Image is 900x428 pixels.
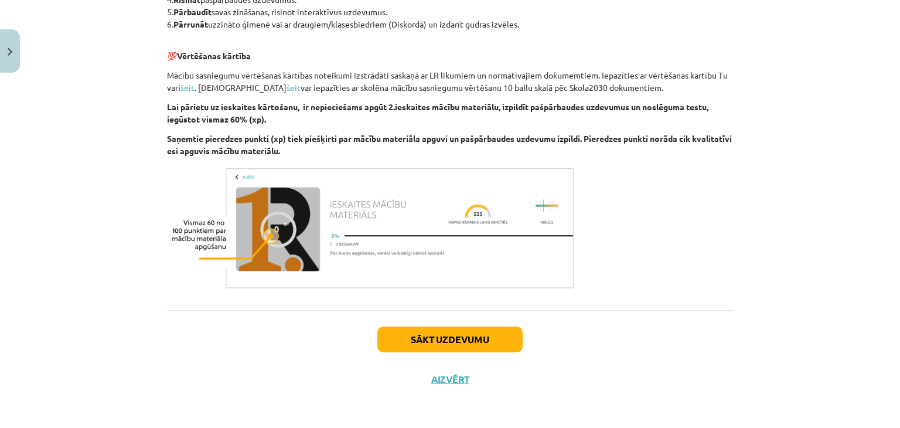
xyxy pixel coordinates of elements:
p: Mācību sasniegumu vērtēšanas kārtības noteikumi izstrādāti saskaņā ar LR likumiem un normatīvajie... [167,69,733,94]
b: Lai pārietu uz ieskaites kārtošanu, ir nepieciešams apgūt 2.ieskaites mācību materiālu, izpildīt ... [167,101,708,124]
p: 💯 [167,38,733,62]
b: Saņemtie pieredzes punkti (xp) tiek piešķirti par mācību materiāla apguvi un pašpārbaudes uzdevum... [167,133,732,156]
img: icon-close-lesson-0947bae3869378f0d4975bcd49f059093ad1ed9edebbc8119c70593378902aed.svg [8,48,12,56]
button: Sākt uzdevumu [377,327,523,352]
b: Pārrunāt [173,19,208,29]
a: šeit [180,82,195,93]
a: šeit [287,82,301,93]
b: Vērtēšanas kārtība [177,50,251,61]
button: Aizvērt [428,373,472,385]
b: Pārbaudīt [173,6,212,17]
